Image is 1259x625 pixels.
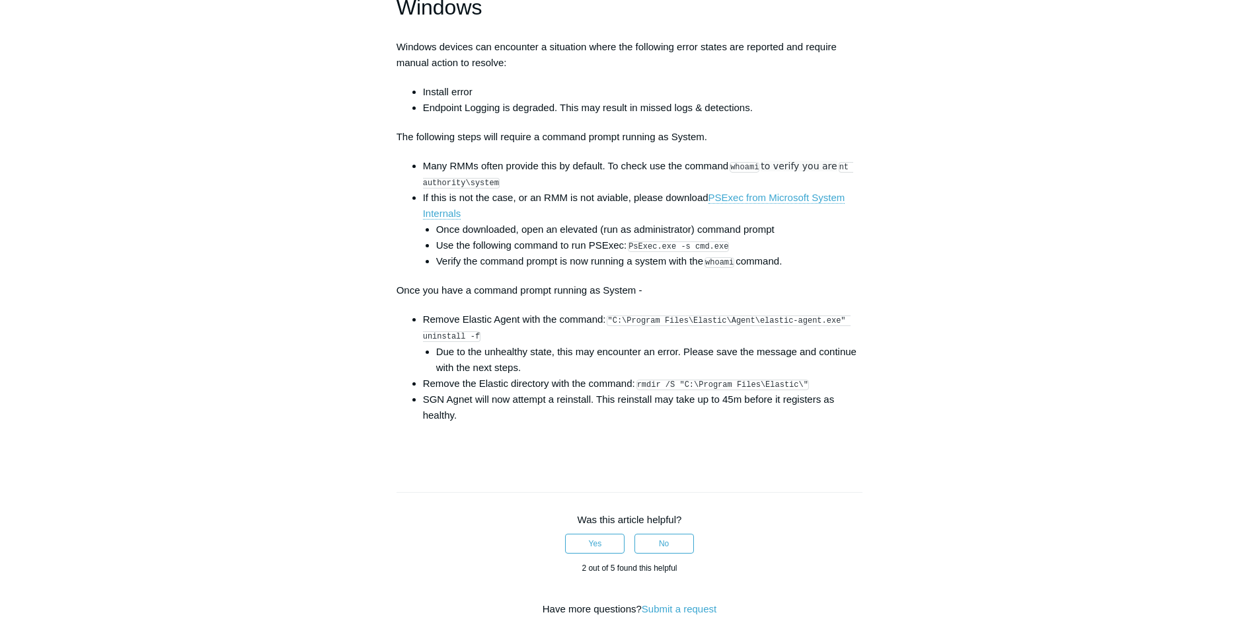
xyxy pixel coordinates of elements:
p: Once you have a command prompt running as System - [397,282,863,298]
span: 2 out of 5 found this helpful [582,563,677,573]
code: PsExec.exe -s cmd.exe [628,241,729,252]
button: This article was helpful [565,534,625,554]
code: whoami [730,162,759,173]
li: If this is not the case, or an RMM is not aviable, please download [423,190,863,269]
li: Install error [423,84,863,100]
p: Windows devices can encounter a situation where the following error states are reported and requi... [397,39,863,71]
li: Use the following command to run PSExec: [436,237,863,253]
div: Have more questions? [397,602,863,617]
li: Due to the unhealthy state, this may encounter an error. Please save the message and continue wit... [436,344,863,376]
li: Remove Elastic Agent with the command: [423,312,863,375]
code: whoami [705,257,734,268]
code: rmdir /S "C:\Program Files\Elastic\" [636,380,809,390]
li: Many RMMs often provide this by default. To check use the command [423,158,863,190]
span: to verify you are [761,161,837,171]
code: nt authority\system [423,162,854,188]
button: This article was not helpful [634,534,694,554]
li: Remove the Elastic directory with the command: [423,376,863,392]
li: Once downloaded, open an elevated (run as administrator) command prompt [436,222,863,237]
li: Verify the command prompt is now running a system with the command. [436,253,863,269]
code: "C:\Program Files\Elastic\Agent\elastic-agent.exe" uninstall -f [423,315,851,342]
a: Submit a request [642,603,716,614]
p: The following steps will require a command prompt running as System. [397,129,863,145]
li: Endpoint Logging is degraded. This may result in missed logs & detections. [423,100,863,116]
a: PSExec from Microsoft System Internals [423,192,845,220]
li: SGN Agnet will now attempt a reinstall. This reinstall may take up to 45m before it registers as ... [423,392,863,423]
span: Was this article helpful? [578,514,682,525]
